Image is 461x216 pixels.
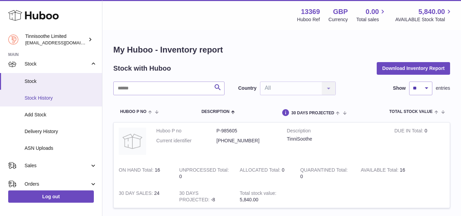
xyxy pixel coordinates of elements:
strong: DUE IN Total [394,128,424,135]
img: team@tinnisoothe.com [8,34,18,45]
h2: Stock with Huboo [113,64,171,73]
strong: UNPROCESSED Total [179,167,229,174]
div: Currency [329,16,348,23]
span: 5,840.00 [418,7,445,16]
strong: ON HAND Total [119,167,155,174]
img: product image [119,128,146,155]
dt: Huboo P no [156,128,216,134]
span: Stock [25,61,90,67]
strong: QUARANTINED Total [300,167,348,174]
span: Total sales [356,16,387,23]
span: 30 DAYS PROJECTED [291,111,334,115]
span: Add Stock [25,112,97,118]
td: 0 [174,162,234,185]
span: Description [201,110,229,114]
span: 0.00 [366,7,379,16]
div: Tinnisoothe Limited [25,33,87,46]
span: 0 [300,174,303,179]
h1: My Huboo - Inventory report [113,44,450,55]
a: Log out [8,190,94,203]
td: 16 [114,162,174,185]
td: 16 [356,162,416,185]
div: Huboo Ref [297,16,320,23]
dd: [PHONE_NUMBER] [216,138,276,144]
strong: 30 DAYS PROJECTED [179,190,211,204]
a: 5,840.00 AVAILABLE Stock Total [395,7,453,23]
span: Huboo P no [120,110,146,114]
strong: AVAILABLE Total [361,167,400,174]
span: Orders [25,181,90,187]
span: ASN Uploads [25,145,97,152]
td: 0 [235,162,295,185]
td: 0 [389,123,450,162]
strong: 30 DAY SALES [119,190,154,198]
strong: Description [287,128,384,136]
strong: GBP [333,7,348,16]
strong: ALLOCATED Total [240,167,282,174]
strong: Total stock value [240,190,276,198]
span: 5,840.00 [240,197,259,202]
a: 0.00 Total sales [356,7,387,23]
td: 24 [114,185,174,208]
span: Total stock value [389,110,433,114]
td: -8 [174,185,234,208]
span: [EMAIL_ADDRESS][DOMAIN_NAME] [25,40,100,45]
span: entries [436,85,450,91]
span: AVAILABLE Stock Total [395,16,453,23]
label: Country [238,85,257,91]
span: Delivery History [25,128,97,135]
div: TinniSoothe [287,136,384,142]
span: Stock History [25,95,97,101]
dt: Current identifier [156,138,216,144]
dd: P-985605 [216,128,276,134]
span: Stock [25,78,97,85]
span: Sales [25,162,90,169]
label: Show [393,85,406,91]
button: Download Inventory Report [377,62,450,74]
strong: 13369 [301,7,320,16]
